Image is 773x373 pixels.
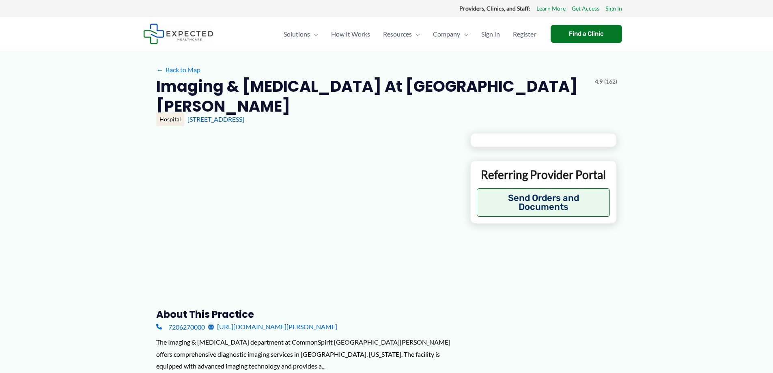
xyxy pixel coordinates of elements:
a: Register [506,20,543,48]
a: Learn More [536,3,566,14]
span: Resources [383,20,412,48]
a: Sign In [475,20,506,48]
div: Hospital [156,112,184,126]
a: Get Access [572,3,599,14]
div: The Imaging & [MEDICAL_DATA] department at CommonSpirit [GEOGRAPHIC_DATA][PERSON_NAME] offers com... [156,336,457,372]
span: ← [156,66,164,73]
a: How It Works [325,20,377,48]
strong: Providers, Clinics, and Staff: [459,5,530,12]
span: Company [433,20,460,48]
p: Referring Provider Portal [477,167,610,182]
span: How It Works [331,20,370,48]
a: [URL][DOMAIN_NAME][PERSON_NAME] [208,321,337,333]
span: Menu Toggle [460,20,468,48]
span: Solutions [284,20,310,48]
a: CompanyMenu Toggle [426,20,475,48]
a: ←Back to Map [156,64,200,76]
span: Menu Toggle [310,20,318,48]
a: SolutionsMenu Toggle [277,20,325,48]
span: Register [513,20,536,48]
span: (162) [604,76,617,87]
a: Find a Clinic [551,25,622,43]
img: Expected Healthcare Logo - side, dark font, small [143,24,213,44]
span: Menu Toggle [412,20,420,48]
a: ResourcesMenu Toggle [377,20,426,48]
span: 4.9 [595,76,603,87]
button: Send Orders and Documents [477,188,610,217]
nav: Primary Site Navigation [277,20,543,48]
a: 7206270000 [156,321,205,333]
h2: Imaging & [MEDICAL_DATA] at [GEOGRAPHIC_DATA][PERSON_NAME] [156,76,588,116]
a: Sign In [605,3,622,14]
span: Sign In [481,20,500,48]
h3: About this practice [156,308,457,321]
a: [STREET_ADDRESS] [187,115,244,123]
